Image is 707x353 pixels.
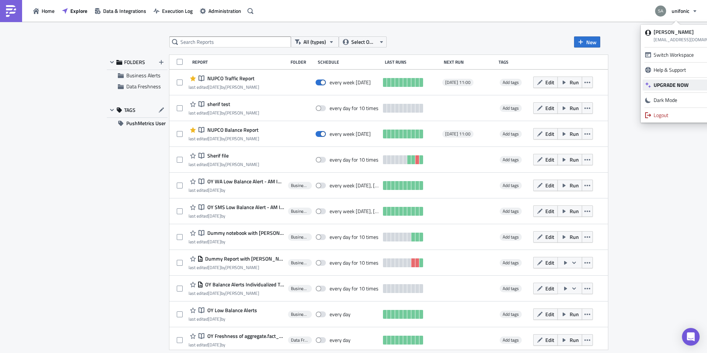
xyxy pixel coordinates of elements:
[574,36,600,47] button: New
[29,5,58,17] button: Home
[303,38,326,46] span: All (types)
[330,234,379,240] div: every day for 10 times
[533,334,558,346] button: Edit
[545,156,554,163] span: Edit
[208,238,221,245] time: 2024-09-03T05:14:04Z
[503,79,519,86] span: Add tags
[330,311,351,318] div: every day
[208,315,221,322] time: 2024-09-03T05:16:51Z
[651,3,701,19] button: unifonic
[208,7,241,15] span: Administration
[503,156,519,163] span: Add tags
[570,78,579,86] span: Run
[654,5,667,17] img: Avatar
[570,207,579,215] span: Run
[557,180,582,191] button: Run
[291,337,309,343] span: Data Freshness
[291,260,309,266] span: Business Alerts
[205,127,258,133] span: NUPCO Balance Report
[533,308,558,320] button: Edit
[545,285,554,292] span: Edit
[545,233,554,241] span: Edit
[150,5,196,17] a: Execution Log
[5,5,17,17] img: PushMetrics
[203,255,284,262] span: Dummy Report with Julian
[500,182,522,189] span: Add tags
[205,101,230,107] span: sherif test
[545,310,554,318] span: Edit
[330,79,371,86] div: every week on Sunday
[533,77,558,88] button: Edit
[503,182,519,189] span: Add tags
[557,334,582,346] button: Run
[499,59,530,65] div: Tags
[208,264,221,271] time: 2025-09-01T13:22:29Z
[189,213,284,219] div: last edited by
[533,154,558,165] button: Edit
[500,156,522,163] span: Add tags
[339,36,387,47] button: Select Owner
[196,5,245,17] button: Administration
[189,342,284,347] div: last edited by
[91,5,150,17] button: Data & Integrations
[533,205,558,217] button: Edit
[205,307,257,314] span: OY Low Balance Alerts
[500,130,522,138] span: Add tags
[545,336,554,344] span: Edit
[189,316,257,322] div: last edited by
[103,7,146,15] span: Data & Integrations
[203,281,284,288] span: OY Balance Alerts Individualized TEST
[291,59,314,65] div: Folder
[70,7,87,15] span: Explore
[291,234,309,240] span: Business Alerts
[444,59,495,65] div: Next Run
[503,336,519,343] span: Add tags
[503,285,519,292] span: Add tags
[205,333,284,339] span: OY Freshness of aggregate.fact_sms_consumption_aggregate
[500,79,522,86] span: Add tags
[330,260,379,266] div: every day for 10 times
[586,38,597,46] span: New
[124,59,145,66] span: FOLDERS
[533,128,558,140] button: Edit
[189,136,259,141] div: last edited by [PERSON_NAME]
[570,104,579,112] span: Run
[557,308,582,320] button: Run
[570,310,579,318] span: Run
[503,259,519,266] span: Add tags
[208,135,221,142] time: 2025-09-11T08:27:32Z
[189,110,259,116] div: last edited by [PERSON_NAME]
[192,59,287,65] div: Report
[500,208,522,215] span: Add tags
[557,128,582,140] button: Run
[654,28,694,36] strong: [PERSON_NAME]
[503,130,519,137] span: Add tags
[291,208,309,214] span: Business Alerts
[545,78,554,86] span: Edit
[291,311,309,317] span: Business Alerts
[208,290,221,297] time: 2025-09-01T13:23:10Z
[189,265,284,270] div: last edited by [PERSON_NAME]
[189,239,284,244] div: last edited by
[189,162,259,167] div: last edited by [PERSON_NAME]
[385,59,440,65] div: Last Runs
[330,337,351,343] div: every day
[545,207,554,215] span: Edit
[330,182,379,189] div: every week on Monday, Thursday for 10 times
[291,36,339,47] button: All (types)
[533,180,558,191] button: Edit
[126,71,161,79] span: Business Alerts
[500,311,522,318] span: Add tags
[126,82,161,90] span: Data Freshness
[503,311,519,318] span: Add tags
[557,77,582,88] button: Run
[500,336,522,344] span: Add tags
[330,131,371,137] div: every week on Sunday
[58,5,91,17] a: Explore
[570,130,579,138] span: Run
[503,105,519,112] span: Add tags
[533,283,558,294] button: Edit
